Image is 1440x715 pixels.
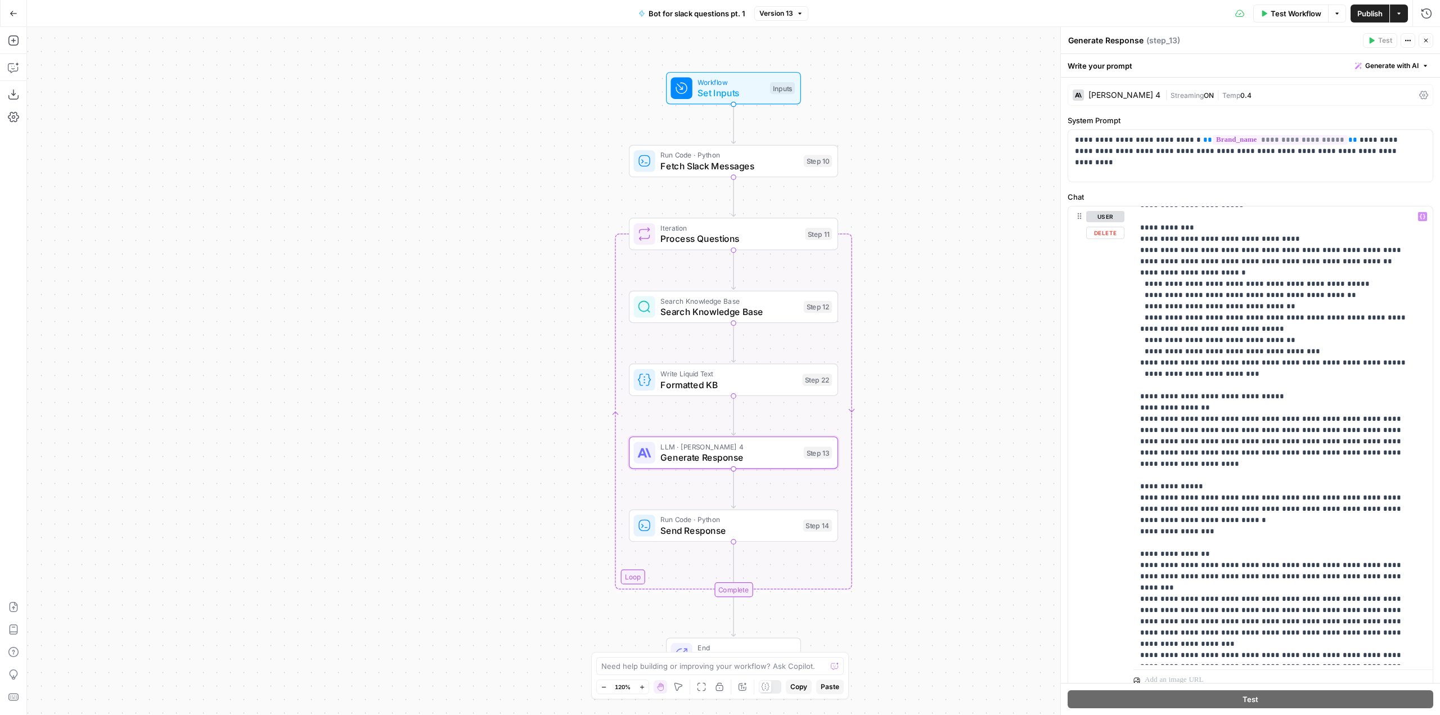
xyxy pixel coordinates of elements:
div: Step 11 [805,228,832,240]
div: LoopIterationProcess QuestionsStep 11 [629,218,838,250]
span: Set Inputs [697,86,764,100]
g: Edge from step_10 to step_11 [731,177,735,217]
div: WorkflowSet InputsInputs [629,72,838,105]
span: Write Liquid Text [660,368,796,379]
span: 0.4 [1240,91,1252,100]
button: Test [1363,33,1397,48]
span: | [1165,89,1171,100]
label: Chat [1068,191,1433,203]
span: Workflow [697,77,764,87]
span: Search Knowledge Base [660,305,798,318]
span: Test [1243,694,1258,705]
span: | [1214,89,1222,100]
div: Write your prompt [1061,54,1440,77]
button: Bot for slack questions pt. 1 [632,5,752,23]
span: Copy [790,682,807,692]
button: Test [1068,690,1433,708]
div: Run Code · PythonSend ResponseStep 14 [629,510,838,542]
span: Version 13 [759,8,793,19]
div: LLM · [PERSON_NAME] 4Generate ResponseStep 13 [629,437,838,469]
g: Edge from start to step_10 [731,105,735,144]
g: Edge from step_12 to step_22 [731,323,735,362]
span: Test Workflow [1271,8,1321,19]
span: Run Code · Python [660,514,798,525]
button: Generate with AI [1351,59,1433,73]
span: Process Questions [660,232,799,245]
g: Edge from step_22 to step_13 [731,396,735,435]
div: [PERSON_NAME] 4 [1088,91,1160,99]
label: System Prompt [1068,115,1433,126]
span: Run Code · Python [660,150,798,160]
span: Send Response [660,524,798,537]
button: Delete [1086,227,1124,239]
button: Version 13 [754,6,808,21]
span: Generate Response [660,451,798,464]
span: Publish [1357,8,1383,19]
button: Paste [816,680,844,694]
button: user [1086,211,1124,222]
textarea: Generate Response [1068,35,1144,46]
button: Copy [786,680,812,694]
span: Formatted KB [660,378,796,392]
div: Step 13 [804,447,832,459]
g: Edge from step_11-iteration-end to end [731,597,735,637]
button: Test Workflow [1253,5,1328,23]
span: Test [1378,35,1392,46]
div: Step 10 [804,155,832,168]
span: Search Knowledge Base [660,295,798,306]
g: Edge from step_11 to step_12 [731,250,735,290]
span: Temp [1222,91,1240,100]
span: Generate with AI [1365,61,1419,71]
span: 120% [615,682,631,691]
span: End [697,642,789,653]
span: LLM · [PERSON_NAME] 4 [660,441,798,452]
div: EndOutput [629,638,838,671]
div: Step 12 [804,301,832,313]
span: Fetch Slack Messages [660,159,798,173]
span: Bot for slack questions pt. 1 [649,8,745,19]
button: Publish [1351,5,1389,23]
g: Edge from step_13 to step_14 [731,469,735,509]
div: Complete [714,582,753,597]
span: ON [1204,91,1214,100]
div: userDelete [1068,206,1124,691]
span: ( step_13 ) [1146,35,1180,46]
div: Write Liquid TextFormatted KBStep 22 [629,363,838,396]
span: Iteration [660,223,799,233]
div: Step 22 [802,374,832,386]
div: Search Knowledge BaseSearch Knowledge BaseStep 12 [629,291,838,323]
span: Streaming [1171,91,1204,100]
div: Inputs [770,82,795,95]
div: Run Code · PythonFetch Slack MessagesStep 10 [629,145,838,178]
div: Complete [629,582,838,597]
span: Paste [821,682,839,692]
div: Step 14 [803,520,832,532]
